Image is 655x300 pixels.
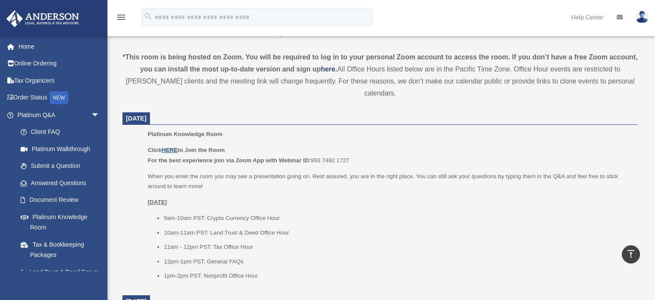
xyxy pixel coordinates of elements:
a: Platinum Q&Aarrow_drop_down [6,106,113,124]
img: User Pic [636,11,649,23]
li: 9am-10am PST: Crypto Currency Office Hour [164,213,632,223]
a: Answered Questions [12,174,113,192]
span: Platinum Knowledge Room [148,131,223,137]
div: NEW [49,91,68,104]
span: [DATE] [126,115,147,122]
i: vertical_align_top [626,249,636,259]
u: [DATE] [148,199,167,205]
a: Client FAQ [12,124,113,141]
i: menu [116,12,126,22]
p: When you enter the room you may see a presentation going on. Rest assured, you are in the right p... [148,171,632,192]
strong: *This room is being hosted on Zoom. You will be required to log in to your personal Zoom account ... [122,53,638,73]
a: Tax Organizers [6,72,113,89]
span: arrow_drop_down [91,106,108,124]
strong: . [335,65,337,73]
a: Home [6,38,113,55]
p: 993 7492 1727 [148,145,632,165]
a: Platinum Walkthrough [12,140,113,158]
b: For the best experience join via Zoom App with Webinar ID: [148,157,311,164]
a: HERE [162,147,178,153]
li: 11am - 12pm PST: Tax Office Hour [164,242,632,252]
a: Online Ordering [6,55,113,72]
b: Click to Join the Room [148,147,225,153]
a: Tax & Bookkeeping Packages [12,236,113,263]
a: Submit a Question [12,158,113,175]
a: vertical_align_top [622,245,640,263]
a: Order StatusNEW [6,89,113,107]
li: 10am-11am PST: Land Trust & Deed Office Hour [164,228,632,238]
li: 1pm-2pm PST: Nonprofit Office Hour [164,271,632,281]
img: Anderson Advisors Platinum Portal [4,10,82,27]
a: Document Review [12,192,113,209]
li: 12pm-1pm PST: General FAQs [164,257,632,267]
a: here [321,65,335,73]
i: search [144,12,153,21]
a: Platinum Knowledge Room [12,208,108,236]
a: Land Trust & Deed Forum [12,263,113,281]
div: All Office Hours listed below are in the Pacific Time Zone. Office Hour events are restricted to ... [122,51,638,99]
a: menu [116,15,126,22]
